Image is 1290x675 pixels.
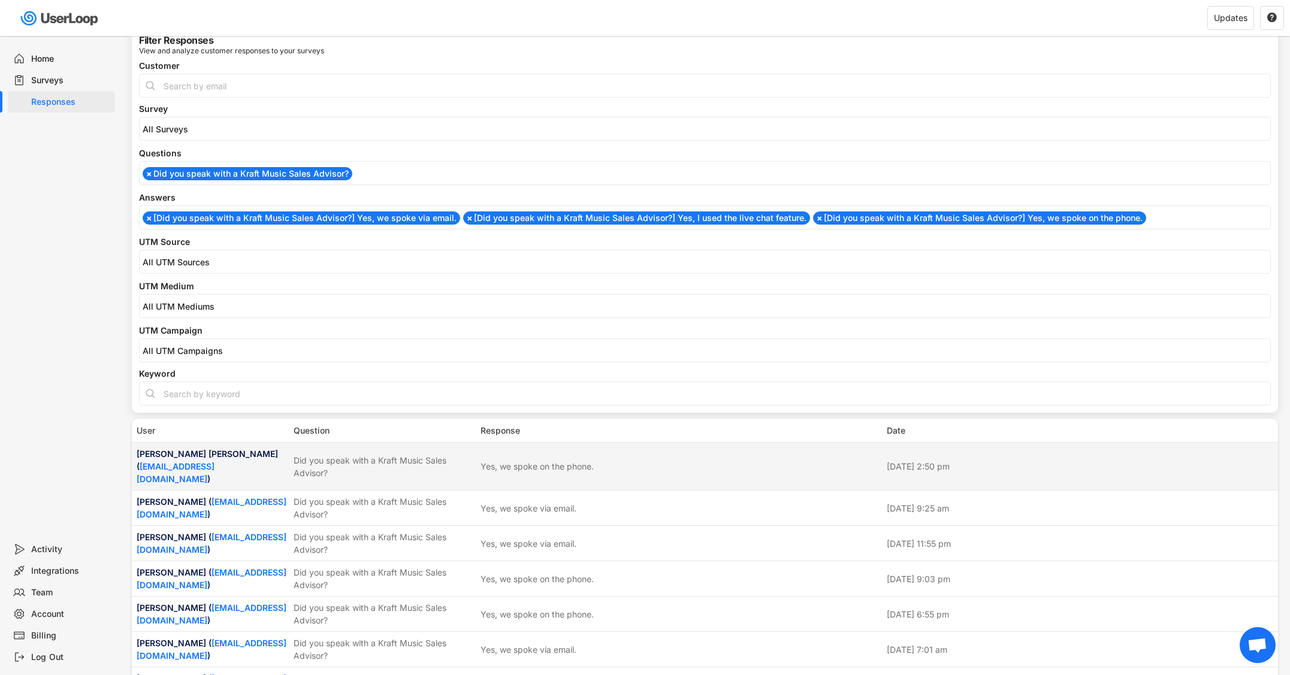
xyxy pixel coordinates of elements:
[139,62,1271,70] div: Customer
[481,573,594,585] div: Yes, we spoke on the phone.
[139,238,1271,246] div: UTM Source
[1240,627,1276,663] a: Open chat
[294,454,473,479] div: Did you speak with a Kraft Music Sales Advisor?
[1267,13,1277,23] button: 
[139,282,1271,290] div: UTM Medium
[137,531,286,556] div: [PERSON_NAME] ( )
[31,630,110,641] div: Billing
[139,326,1271,335] div: UTM Campaign
[146,214,152,222] span: ×
[481,608,594,620] div: Yes, we spoke on the phone.
[137,637,286,662] div: [PERSON_NAME] ( )
[31,652,110,663] div: Log Out
[143,167,352,180] li: Did you speak with a Kraft Music Sales Advisor?
[143,257,1273,267] input: All UTM Sources
[31,544,110,555] div: Activity
[887,460,1274,473] div: [DATE] 2:50 pm
[137,603,286,625] a: [EMAIL_ADDRESS][DOMAIN_NAME]
[137,532,286,555] a: [EMAIL_ADDRESS][DOMAIN_NAME]
[18,6,102,31] img: userloop-logo-01.svg
[137,566,286,591] div: [PERSON_NAME] ( )
[887,643,1274,656] div: [DATE] 7:01 am
[294,566,473,591] div: Did you speak with a Kraft Music Sales Advisor?
[146,169,152,178] span: ×
[139,47,324,55] div: View and analyze customer responses to your surveys
[139,35,213,45] div: Filter Responses
[137,638,286,661] a: [EMAIL_ADDRESS][DOMAIN_NAME]
[137,495,286,520] div: [PERSON_NAME] ( )
[817,214,823,222] span: ×
[1267,12,1277,23] text: 
[813,211,1146,225] li: [Did you speak with a Kraft Music Sales Advisor?] Yes, we spoke on the phone.
[143,211,460,225] li: [Did you speak with a Kraft Music Sales Advisor?] Yes, we spoke via email.
[481,424,880,437] div: Response
[481,537,576,550] div: Yes, we spoke via email.
[294,637,473,662] div: Did you speak with a Kraft Music Sales Advisor?
[139,105,1271,113] div: Survey
[143,346,1273,356] input: All UTM Campaigns
[143,301,1273,311] input: All UTM Mediums
[463,211,810,225] li: [Did you speak with a Kraft Music Sales Advisor?] Yes, I used the live chat feature.
[887,537,1274,550] div: [DATE] 11:55 pm
[887,573,1274,585] div: [DATE] 9:03 pm
[1214,14,1247,22] div: Updates
[31,565,110,577] div: Integrations
[137,601,286,626] div: [PERSON_NAME] ( )
[887,502,1274,514] div: [DATE] 9:25 am
[294,601,473,626] div: Did you speak with a Kraft Music Sales Advisor?
[467,214,473,222] span: ×
[294,495,473,520] div: Did you speak with a Kraft Music Sales Advisor?
[137,567,286,590] a: [EMAIL_ADDRESS][DOMAIN_NAME]
[137,461,215,484] a: [EMAIL_ADDRESS][DOMAIN_NAME]
[294,531,473,556] div: Did you speak with a Kraft Music Sales Advisor?
[481,643,576,656] div: Yes, we spoke via email.
[887,424,1274,437] div: Date
[31,609,110,620] div: Account
[137,497,286,519] a: [EMAIL_ADDRESS][DOMAIN_NAME]
[887,608,1274,620] div: [DATE] 6:55 pm
[139,74,1271,98] input: Search by email
[31,75,110,86] div: Surveys
[143,124,1273,134] input: All Surveys
[481,460,594,473] div: Yes, we spoke on the phone.
[294,424,473,437] div: Question
[139,382,1271,405] input: Search by keyword
[139,149,1271,158] div: Questions
[139,370,1271,378] div: Keyword
[31,96,110,108] div: Responses
[137,447,286,485] div: [PERSON_NAME] [PERSON_NAME] ( )
[481,502,576,514] div: Yes, we spoke via email.
[31,587,110,598] div: Team
[31,53,110,65] div: Home
[139,193,1271,202] div: Answers
[137,424,286,437] div: User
